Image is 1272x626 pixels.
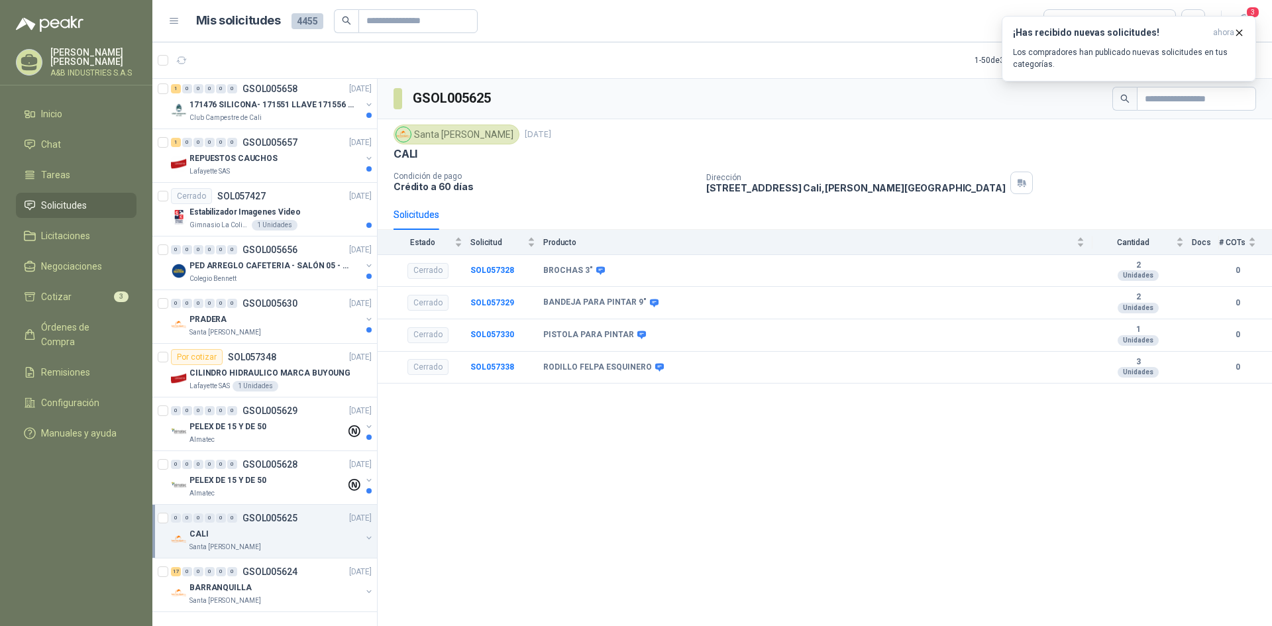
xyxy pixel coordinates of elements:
p: GSOL005624 [242,567,297,576]
th: Solicitud [470,230,543,254]
div: Todas [1052,14,1080,28]
img: Company Logo [171,424,187,440]
div: 0 [182,406,192,415]
b: 2 [1092,292,1184,303]
a: Tareas [16,162,136,187]
span: Remisiones [41,365,90,380]
span: 4455 [291,13,323,29]
div: Cerrado [171,188,212,204]
b: SOL057330 [470,330,514,339]
a: SOL057328 [470,266,514,275]
div: 0 [227,84,237,93]
span: Manuales y ayuda [41,426,117,441]
p: Lafayette SAS [189,381,230,391]
p: SOL057348 [228,352,276,362]
a: Remisiones [16,360,136,385]
div: 0 [193,513,203,523]
div: 0 [205,84,215,93]
a: Configuración [16,390,136,415]
p: Estabilizador Imagenes Video [189,206,301,219]
span: Estado [394,238,452,247]
p: CALI [394,147,417,161]
div: Cerrado [407,295,449,311]
b: BANDEJA PARA PINTAR 9" [543,297,647,308]
p: [DATE] [349,190,372,203]
p: [DATE] [349,351,372,364]
div: Solicitudes [394,207,439,222]
p: SOL057427 [217,191,266,201]
span: Solicitudes [41,198,87,213]
a: CerradoSOL057427[DATE] Company LogoEstabilizador Imagenes VideoGimnasio La Colina1 Unidades [152,183,377,236]
div: 17 [171,567,181,576]
div: 0 [182,84,192,93]
div: 0 [227,460,237,469]
p: [PERSON_NAME] [PERSON_NAME] [50,48,136,66]
span: Licitaciones [41,229,90,243]
div: 0 [227,406,237,415]
th: # COTs [1219,230,1272,254]
div: 0 [193,460,203,469]
div: 1 - 50 de 3237 [975,50,1061,71]
div: 0 [182,567,192,576]
b: 3 [1092,357,1184,368]
a: Cotizar3 [16,284,136,309]
div: 0 [227,138,237,147]
img: Company Logo [171,102,187,118]
a: 0 0 0 0 0 0 GSOL005630[DATE] Company LogoPRADERASanta [PERSON_NAME] [171,295,374,338]
span: ahora [1213,27,1234,38]
p: Los compradores han publicado nuevas solicitudes en tus categorías. [1013,46,1245,70]
p: PELEX DE 15 Y DE 50 [189,474,266,487]
div: 0 [216,84,226,93]
a: 0 0 0 0 0 0 GSOL005625[DATE] Company LogoCALISanta [PERSON_NAME] [171,510,374,552]
div: 1 Unidades [233,381,278,391]
b: PISTOLA PARA PINTAR [543,330,634,340]
p: A&B INDUSTRIES S.A.S [50,69,136,77]
div: 1 [171,84,181,93]
h3: GSOL005625 [413,88,493,109]
p: [DATE] [349,566,372,578]
a: 1 0 0 0 0 0 GSOL005657[DATE] Company LogoREPUESTOS CAUCHOSLafayette SAS [171,134,374,177]
a: SOL057329 [470,298,514,307]
a: Chat [16,132,136,157]
p: GSOL005657 [242,138,297,147]
p: [DATE] [349,244,372,256]
p: 171476 SILICONA- 171551 LLAVE 171556 CHAZO [189,99,354,111]
b: 2 [1092,260,1184,271]
p: GSOL005628 [242,460,297,469]
img: Company Logo [171,263,187,279]
div: 1 [171,138,181,147]
p: PRADERA [189,313,227,326]
th: Docs [1192,230,1219,254]
div: Unidades [1118,270,1159,281]
img: Logo peakr [16,16,83,32]
a: Negociaciones [16,254,136,279]
div: 0 [193,84,203,93]
div: 0 [171,513,181,523]
span: search [342,16,351,25]
div: Santa [PERSON_NAME] [394,125,519,144]
h3: ¡Has recibido nuevas solicitudes! [1013,27,1208,38]
th: Producto [543,230,1092,254]
div: 0 [216,567,226,576]
div: 0 [205,406,215,415]
p: [DATE] [525,129,551,141]
div: Por cotizar [171,349,223,365]
b: 0 [1219,329,1256,341]
span: Tareas [41,168,70,182]
img: Company Logo [396,127,411,142]
div: Cerrado [407,263,449,279]
p: [DATE] [349,458,372,471]
p: Condición de pago [394,172,696,181]
span: 3 [1245,6,1260,19]
div: 0 [216,460,226,469]
div: 0 [171,299,181,308]
a: 17 0 0 0 0 0 GSOL005624[DATE] Company LogoBARRANQUILLASanta [PERSON_NAME] [171,564,374,606]
a: 0 0 0 0 0 0 GSOL005628[DATE] Company LogoPELEX DE 15 Y DE 50Almatec [171,456,374,499]
img: Company Logo [171,531,187,547]
a: Manuales y ayuda [16,421,136,446]
a: 0 0 0 0 0 0 GSOL005656[DATE] Company LogoPED ARREGLO CAFETERIA - SALÓN 05 - MATERIAL CARP.Colegio... [171,242,374,284]
p: [STREET_ADDRESS] Cali , [PERSON_NAME][GEOGRAPHIC_DATA] [706,182,1006,193]
div: 0 [171,406,181,415]
span: Cantidad [1092,238,1173,247]
a: Por cotizarSOL057348[DATE] Company LogoCILINDRO HIDRAULICO MARCA BUYOUNGLafayette SAS1 Unidades [152,344,377,397]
